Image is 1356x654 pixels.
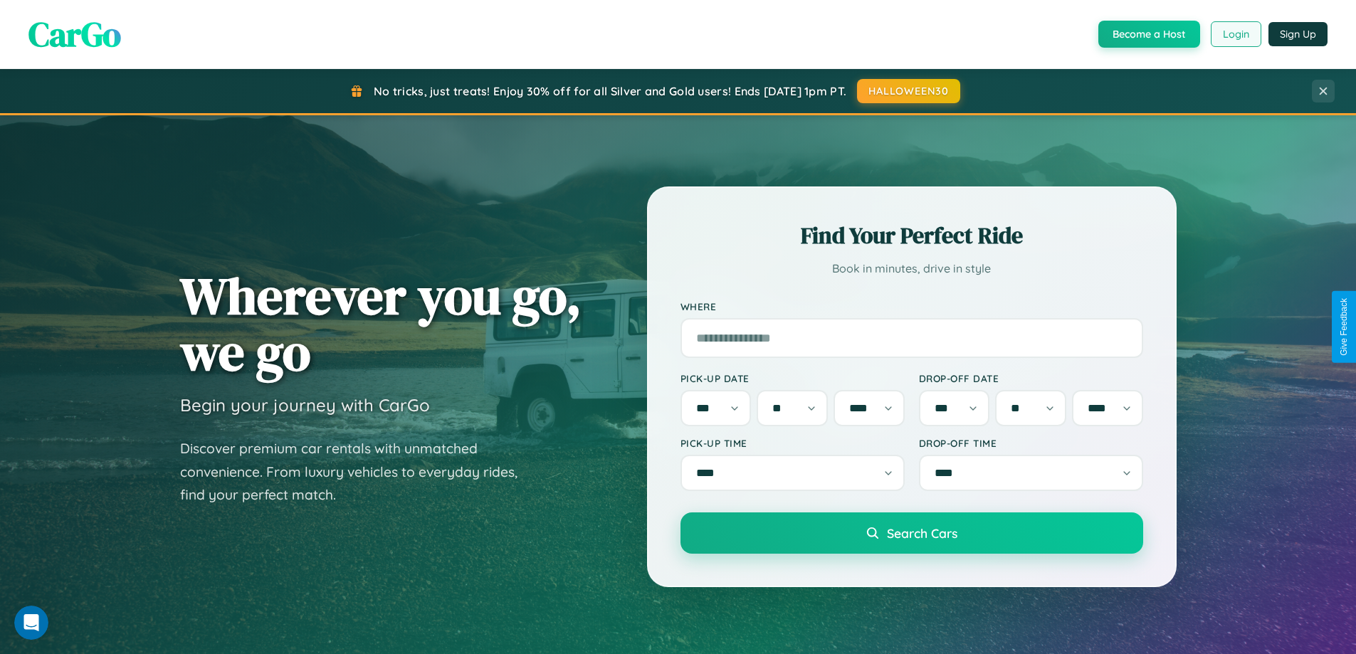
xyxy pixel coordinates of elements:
[1339,298,1349,356] div: Give Feedback
[1211,21,1261,47] button: Login
[857,79,960,103] button: HALLOWEEN30
[680,258,1143,279] p: Book in minutes, drive in style
[680,437,905,449] label: Pick-up Time
[180,394,430,416] h3: Begin your journey with CarGo
[1098,21,1200,48] button: Become a Host
[919,372,1143,384] label: Drop-off Date
[14,606,48,640] iframe: Intercom live chat
[680,220,1143,251] h2: Find Your Perfect Ride
[180,437,536,507] p: Discover premium car rentals with unmatched convenience. From luxury vehicles to everyday rides, ...
[180,268,582,380] h1: Wherever you go, we go
[680,372,905,384] label: Pick-up Date
[887,525,957,541] span: Search Cars
[374,84,846,98] span: No tricks, just treats! Enjoy 30% off for all Silver and Gold users! Ends [DATE] 1pm PT.
[1268,22,1328,46] button: Sign Up
[680,512,1143,554] button: Search Cars
[919,437,1143,449] label: Drop-off Time
[28,11,121,58] span: CarGo
[680,300,1143,312] label: Where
